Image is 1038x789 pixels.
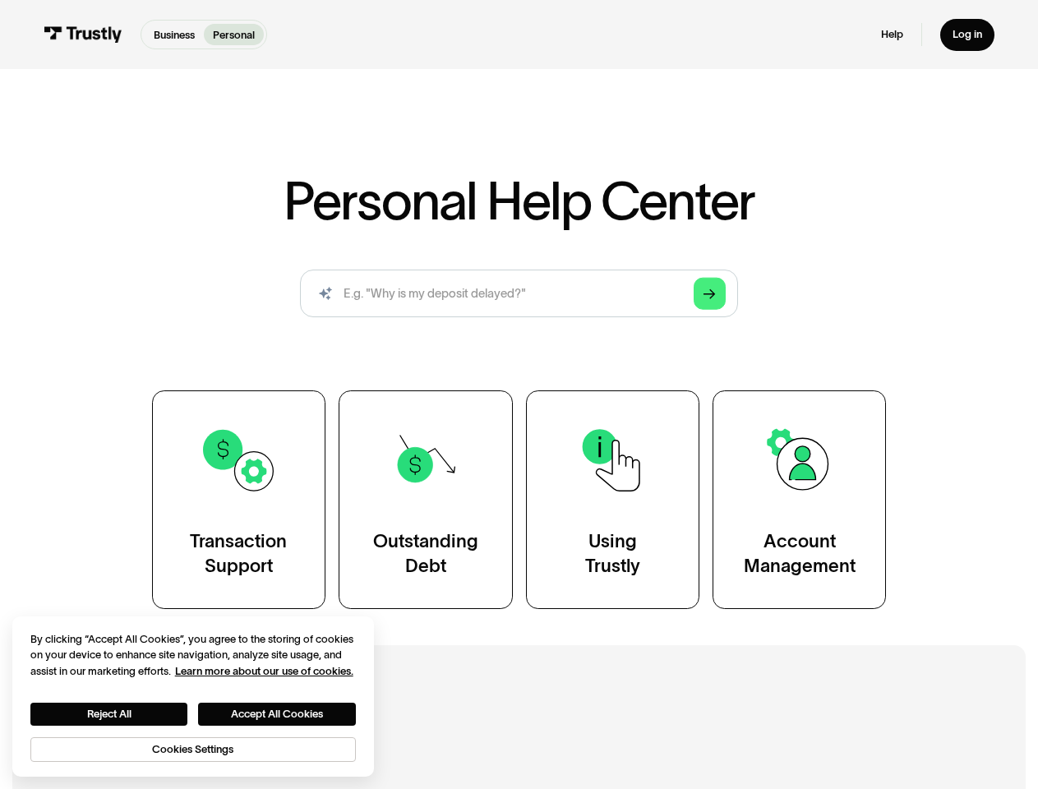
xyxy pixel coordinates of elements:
[373,529,478,578] div: Outstanding Debt
[12,616,374,777] div: Cookie banner
[953,28,982,42] div: Log in
[44,26,122,43] img: Trustly Logo
[30,737,356,762] button: Cookies Settings
[339,390,512,609] a: OutstandingDebt
[30,703,188,726] button: Reject All
[145,24,204,46] a: Business
[881,28,903,42] a: Help
[152,390,325,609] a: TransactionSupport
[300,270,737,318] input: search
[585,529,640,578] div: Using Trustly
[154,27,195,43] p: Business
[204,24,264,46] a: Personal
[198,703,356,726] button: Accept All Cookies
[300,270,737,318] form: Search
[30,631,356,679] div: By clicking “Accept All Cookies”, you agree to the storing of cookies on your device to enhance s...
[526,390,699,609] a: UsingTrustly
[175,665,353,677] a: More information about your privacy, opens in a new tab
[744,529,856,578] div: Account Management
[30,631,356,762] div: Privacy
[284,174,754,227] h1: Personal Help Center
[713,390,886,609] a: AccountManagement
[190,529,287,578] div: Transaction Support
[213,27,255,43] p: Personal
[940,19,994,51] a: Log in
